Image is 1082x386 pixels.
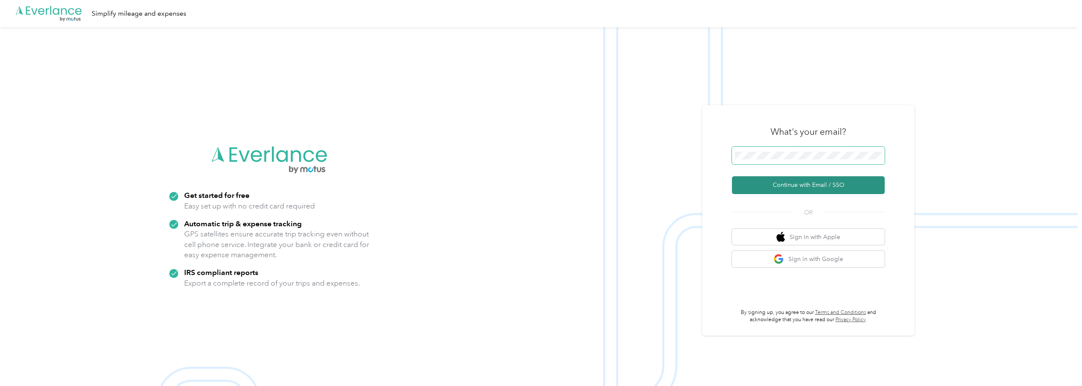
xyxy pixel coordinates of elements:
strong: Get started for free [184,191,249,200]
p: By signing up, you agree to our and acknowledge that you have read our . [732,309,885,324]
p: GPS satellites ensure accurate trip tracking even without cell phone service. Integrate your bank... [184,229,370,260]
strong: Automatic trip & expense tracking [184,219,302,228]
a: Terms and Conditions [815,309,866,316]
img: google logo [774,254,784,264]
img: apple logo [776,232,785,242]
a: Privacy Policy [835,317,866,323]
span: OR [793,208,823,217]
strong: IRS compliant reports [184,268,258,277]
p: Export a complete record of your trips and expenses. [184,278,360,289]
button: apple logoSign in with Apple [732,229,885,245]
h3: What's your email? [771,126,846,138]
button: Continue with Email / SSO [732,176,885,194]
div: Simplify mileage and expenses [92,8,186,19]
p: Easy set up with no credit card required [184,201,315,211]
button: google logoSign in with Google [732,251,885,267]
